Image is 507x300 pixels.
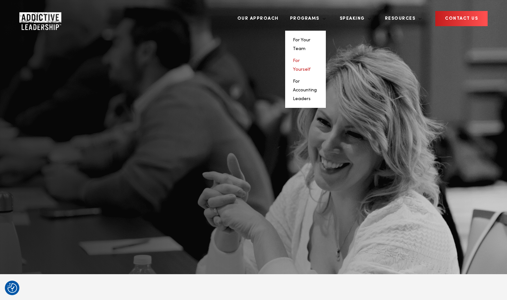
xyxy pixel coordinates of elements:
a: For Your Team [293,38,310,51]
a: Speaking [335,6,371,31]
a: Programs [285,6,326,31]
button: Consent Preferences [7,283,17,293]
a: Home [19,12,58,25]
a: For Accounting Leaders [293,79,317,101]
a: Resources [380,6,422,31]
a: CONTACT US [435,11,488,26]
a: For Yourself [293,58,311,72]
img: Revisit consent button [7,283,17,293]
a: Our Approach [233,6,284,31]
